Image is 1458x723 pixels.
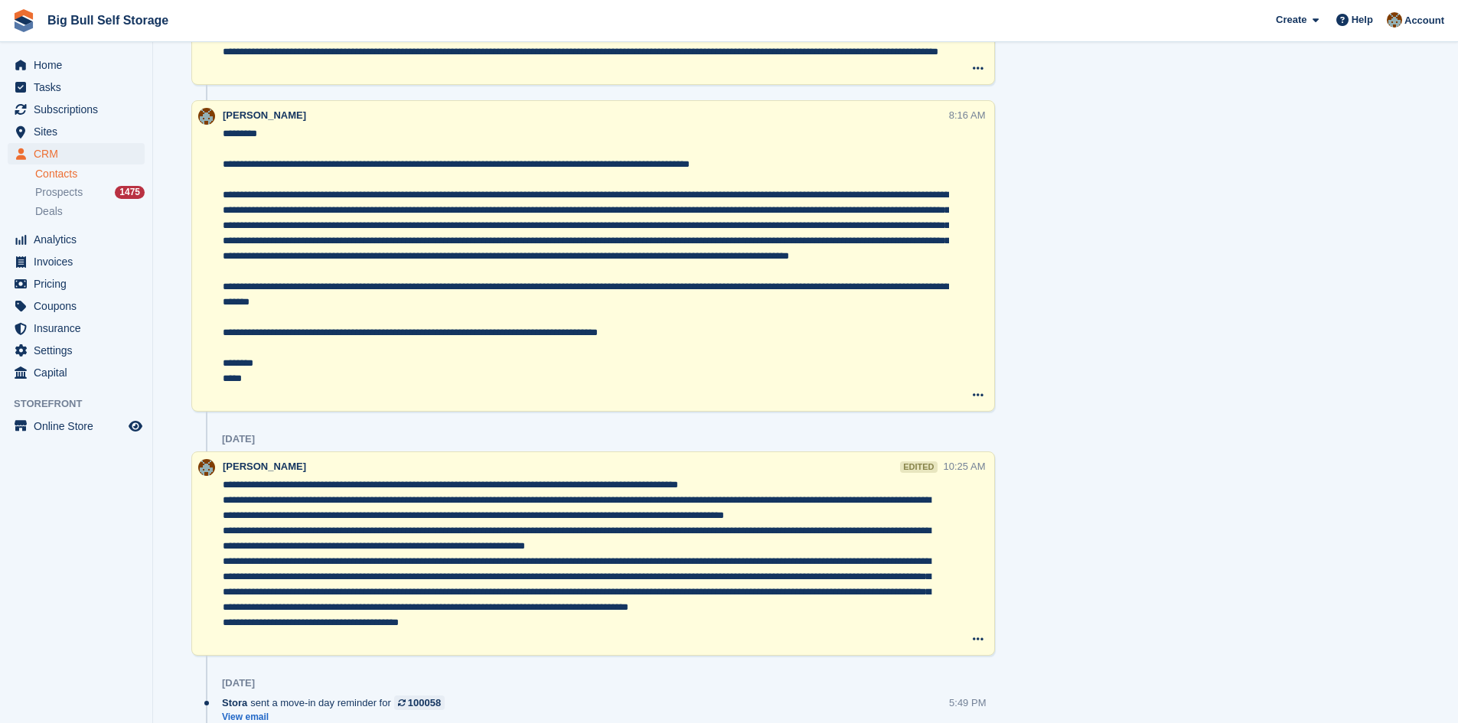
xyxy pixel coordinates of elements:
span: Account [1404,13,1444,28]
span: Prospects [35,185,83,200]
span: Settings [34,340,126,361]
div: 100058 [408,695,441,710]
div: 1475 [115,186,145,199]
span: Subscriptions [34,99,126,120]
a: menu [8,251,145,272]
a: menu [8,99,145,120]
span: Deals [35,204,63,219]
div: sent a move-in day reminder for [222,695,452,710]
a: menu [8,229,145,250]
a: menu [8,54,145,76]
span: Home [34,54,126,76]
span: Sites [34,121,126,142]
img: Mike Llewellen Palmer [198,459,215,476]
img: Mike Llewellen Palmer [198,108,215,125]
span: Tasks [34,77,126,98]
a: menu [8,77,145,98]
span: Create [1276,12,1306,28]
span: Help [1352,12,1373,28]
img: stora-icon-8386f47178a22dfd0bd8f6a31ec36ba5ce8667c1dd55bd0f319d3a0aa187defe.svg [12,9,35,32]
div: 10:25 AM [944,459,986,474]
a: Deals [35,204,145,220]
div: 5:49 PM [949,695,986,710]
span: Coupons [34,295,126,317]
span: Pricing [34,273,126,295]
a: menu [8,143,145,164]
a: menu [8,295,145,317]
span: Online Store [34,415,126,437]
span: [PERSON_NAME] [223,461,306,472]
div: [DATE] [222,677,255,689]
a: menu [8,340,145,361]
div: edited [900,461,937,473]
a: menu [8,121,145,142]
div: [DATE] [222,433,255,445]
span: Analytics [34,229,126,250]
a: menu [8,318,145,339]
span: CRM [34,143,126,164]
a: Contacts [35,167,145,181]
a: menu [8,362,145,383]
img: Mike Llewellen Palmer [1387,12,1402,28]
span: [PERSON_NAME] [223,109,306,121]
span: Storefront [14,396,152,412]
a: Prospects 1475 [35,184,145,200]
span: Invoices [34,251,126,272]
span: Stora [222,695,247,710]
div: 8:16 AM [949,108,986,122]
a: menu [8,273,145,295]
span: Insurance [34,318,126,339]
a: 100058 [394,695,445,710]
a: Big Bull Self Storage [41,8,175,33]
span: Capital [34,362,126,383]
a: Preview store [126,417,145,435]
a: menu [8,415,145,437]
